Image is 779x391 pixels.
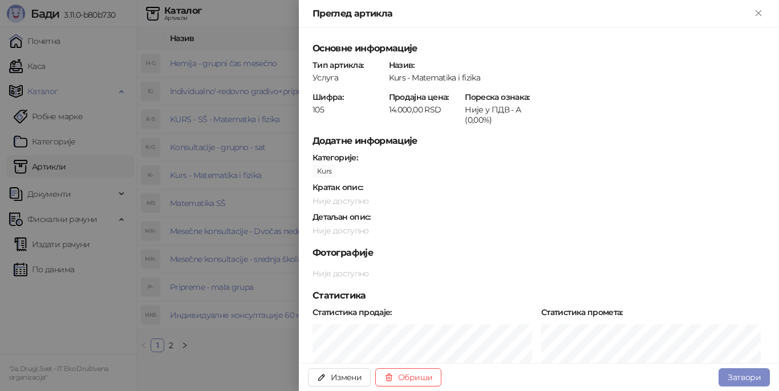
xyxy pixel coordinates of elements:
div: Услуга [311,72,386,83]
strong: Шифра : [313,92,343,102]
button: Close [752,7,765,21]
h5: Додатне информације [313,134,765,148]
div: Није у ПДВ - А (0,00%) [464,104,538,125]
span: Није доступно [313,268,369,279]
div: 14.000,00 RSD [388,104,462,115]
button: Затвори [719,368,770,386]
strong: Тип артикла : [313,60,363,70]
strong: Статистика продаје : [313,307,392,317]
h5: Фотографије [313,246,765,260]
div: Kurs - Matematika i fizika [388,72,766,83]
strong: Назив : [389,60,415,70]
button: Измени [308,368,371,386]
strong: Кратак опис : [313,182,363,192]
span: Kurs [313,165,336,178]
strong: Пореска ознака : [465,92,529,102]
strong: Продајна цена : [389,92,449,102]
div: 105 [311,104,386,115]
h5: Статистика [313,289,765,303]
strong: Детаљан опис : [313,212,371,222]
h5: Основне информације [313,42,765,55]
div: Преглед артикла [313,7,752,21]
button: Обриши [375,368,441,386]
span: Није доступно [313,225,369,236]
strong: Статистика промета : [541,307,623,317]
strong: Категорије : [313,152,358,163]
span: Није доступно [313,196,369,206]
